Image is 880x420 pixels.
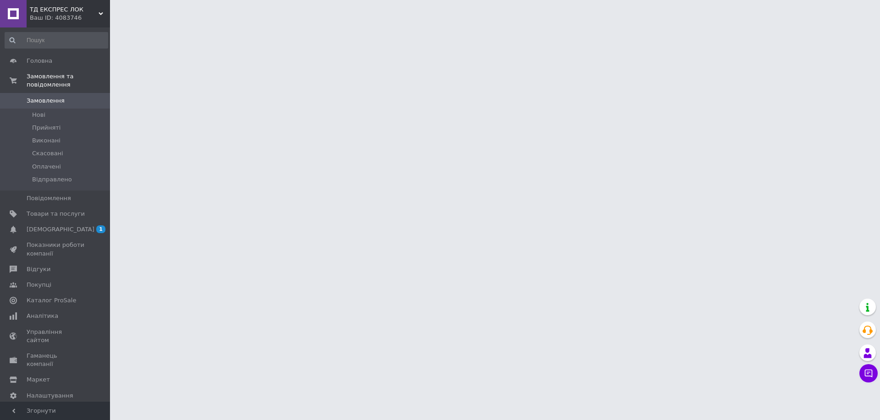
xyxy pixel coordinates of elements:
[32,175,72,184] span: Відправлено
[27,97,65,105] span: Замовлення
[27,376,50,384] span: Маркет
[5,32,108,49] input: Пошук
[27,210,85,218] span: Товари та послуги
[27,241,85,257] span: Показники роботи компанії
[27,296,76,305] span: Каталог ProSale
[32,149,63,158] span: Скасовані
[859,364,878,382] button: Чат з покупцем
[30,5,99,14] span: ТД ЕКСПРЕС ЛОК
[30,14,110,22] div: Ваш ID: 4083746
[27,281,51,289] span: Покупці
[32,163,61,171] span: Оплачені
[27,57,52,65] span: Головна
[27,265,50,273] span: Відгуки
[27,312,58,320] span: Аналітика
[27,72,110,89] span: Замовлення та повідомлення
[32,136,60,145] span: Виконані
[27,392,73,400] span: Налаштування
[96,225,105,233] span: 1
[27,225,94,234] span: [DEMOGRAPHIC_DATA]
[27,352,85,368] span: Гаманець компанії
[27,194,71,202] span: Повідомлення
[32,124,60,132] span: Прийняті
[27,328,85,344] span: Управління сайтом
[32,111,45,119] span: Нові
